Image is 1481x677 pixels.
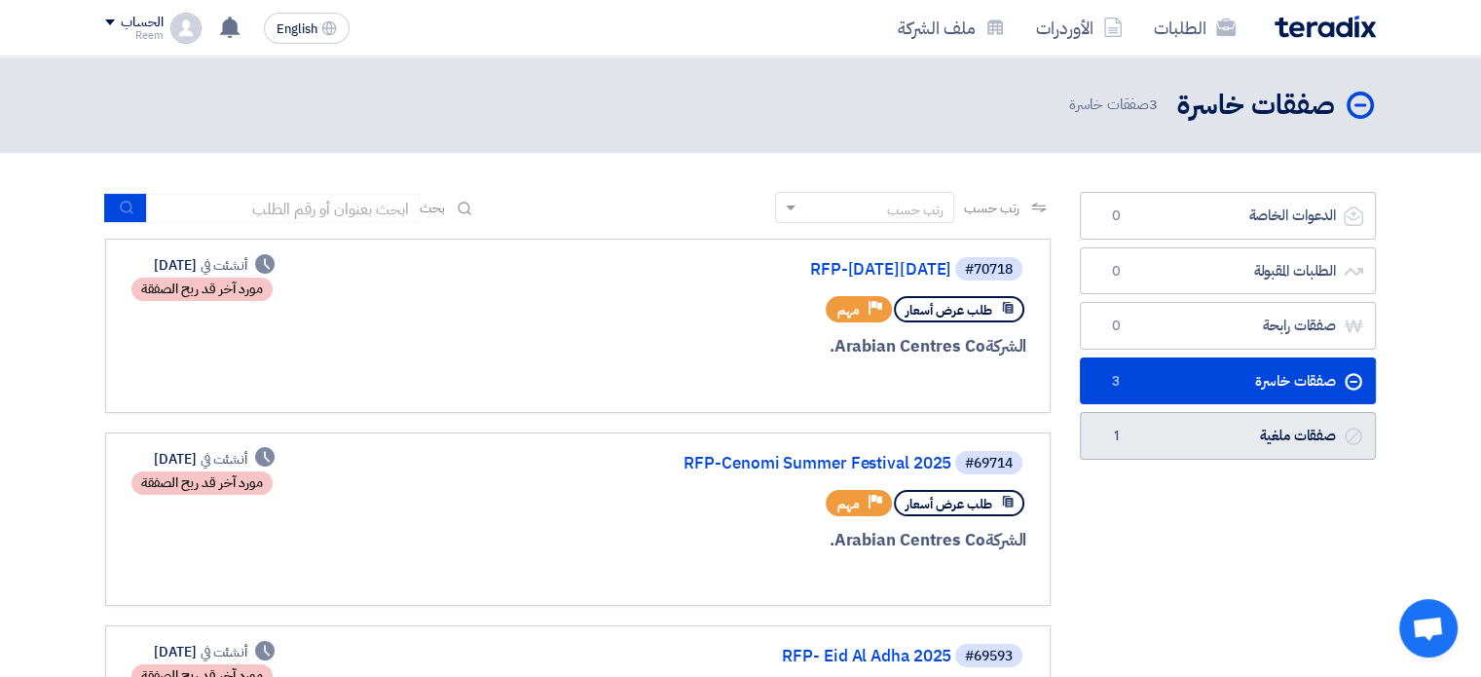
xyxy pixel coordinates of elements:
span: أنشئت في [201,642,247,662]
div: Reem [105,30,163,41]
a: ملف الشركة [882,5,1020,51]
a: الطلبات [1138,5,1251,51]
img: Teradix logo [1275,16,1376,38]
span: 0 [1104,207,1128,226]
div: مورد آخر قد ربح الصفقة [131,278,273,301]
span: 1 [1104,427,1128,446]
span: صفقات خاسرة [1069,94,1162,116]
div: [DATE] [154,255,275,276]
span: مهم [837,495,860,513]
div: Arabian Centres Co. [558,528,1026,553]
span: الشركة [985,334,1027,358]
a: الدعوات الخاصة0 [1080,192,1376,240]
span: طلب عرض أسعار [906,301,992,320]
div: Arabian Centres Co. [558,334,1026,359]
span: مهم [837,301,860,320]
a: صفقات رابحة0 [1080,302,1376,350]
span: 0 [1104,317,1128,336]
div: #69714 [965,457,1013,470]
span: 3 [1104,372,1128,392]
span: أنشئت في [201,449,247,470]
div: #70718 [965,263,1013,277]
span: الشركة [985,528,1027,552]
span: بحث [420,198,445,218]
a: صفقات ملغية1 [1080,412,1376,460]
h2: صفقات خاسرة [1177,87,1335,125]
a: الأوردرات [1020,5,1138,51]
a: الطلبات المقبولة0 [1080,247,1376,295]
button: English [264,13,350,44]
span: رتب حسب [964,198,1019,218]
div: [DATE] [154,449,275,470]
div: رتب حسب [887,200,944,220]
span: طلب عرض أسعار [906,495,992,513]
div: مورد آخر قد ربح الصفقة [131,471,273,495]
span: 3 [1149,94,1158,115]
div: دردشة مفتوحة [1399,599,1458,658]
a: RFP-[DATE][DATE] [562,261,951,279]
input: ابحث بعنوان أو رقم الطلب [147,194,420,223]
a: RFP- Eid Al Adha 2025 [562,648,951,665]
span: أنشئت في [201,255,247,276]
img: profile_test.png [170,13,202,44]
a: RFP-Cenomi Summer Festival 2025 [562,455,951,472]
span: English [277,22,317,36]
div: #69593 [965,650,1013,663]
div: [DATE] [154,642,275,662]
a: صفقات خاسرة3 [1080,357,1376,405]
span: 0 [1104,262,1128,282]
div: الحساب [121,15,163,31]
